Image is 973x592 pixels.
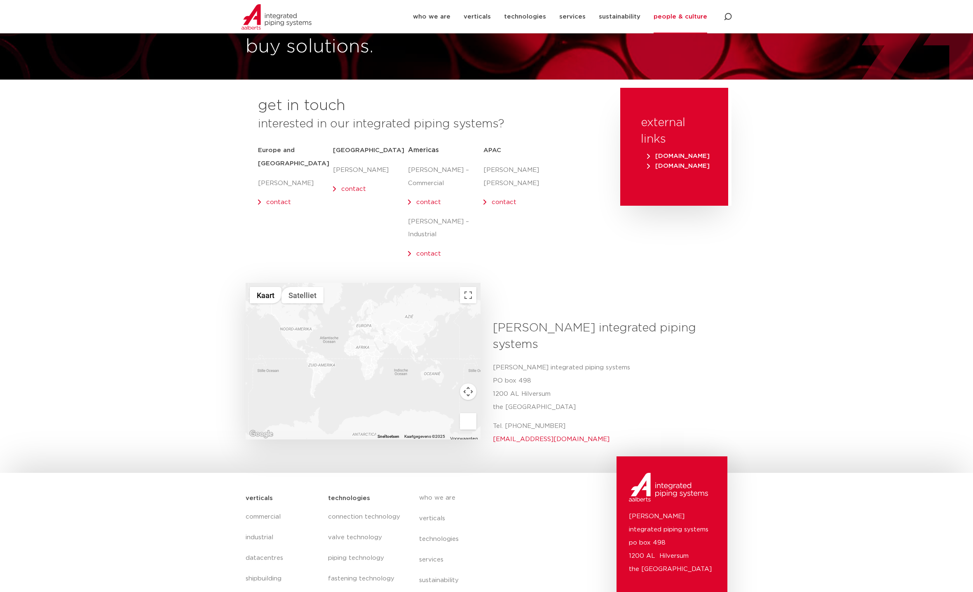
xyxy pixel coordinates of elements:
a: commercial [246,507,320,527]
button: Sneltoetsen [377,434,399,439]
button: Satellietbeelden tonen [281,287,324,303]
a: contact [492,199,516,205]
a: contact [416,251,441,257]
a: [EMAIL_ADDRESS][DOMAIN_NAME] [493,436,610,442]
h3: interested in our integrated piping systems? [258,116,600,132]
a: Dit gebied openen in Google Maps (er wordt een nieuw venster geopend) [248,429,275,439]
a: [DOMAIN_NAME] [645,153,712,159]
a: datacentres [246,548,320,569]
h1: don't just buy products, buy solutions. [246,7,483,60]
a: [DOMAIN_NAME] [645,163,712,169]
p: [PERSON_NAME] [PERSON_NAME] [483,164,558,190]
p: [PERSON_NAME] [258,177,333,190]
button: Weergave op volledig scherm aan- of uitzetten [460,287,476,303]
h5: APAC [483,144,558,157]
h3: [PERSON_NAME] integrated piping systems [493,320,722,353]
a: contact [341,186,366,192]
a: contact [416,199,441,205]
a: shipbuilding [246,569,320,589]
a: who we are [419,488,570,508]
h3: external links [641,115,708,148]
a: Voorwaarden (wordt geopend in een nieuw tabblad) [450,437,478,441]
span: Kaartgegevens ©2025 [404,434,445,439]
a: valve technology [328,527,402,548]
h2: get in touch [258,96,345,116]
a: fastening technology [328,569,402,589]
img: Google [248,429,275,439]
h5: verticals [246,492,273,505]
p: [PERSON_NAME] – Industrial [408,215,483,242]
p: [PERSON_NAME] integrated piping systems PO box 498 1200 AL Hilversum the [GEOGRAPHIC_DATA] [493,361,722,414]
p: [PERSON_NAME] – Commercial [408,164,483,190]
h5: technologies [328,492,370,505]
a: piping technology [328,548,402,569]
a: sustainability [419,570,570,591]
a: industrial [246,527,320,548]
span: [DOMAIN_NAME] [647,153,710,159]
a: verticals [419,508,570,529]
a: connection technology [328,507,402,527]
strong: Europe and [GEOGRAPHIC_DATA] [258,147,329,167]
nav: Menu [328,507,402,589]
button: Bedieningsopties voor de kaartweergave [460,383,476,400]
p: [PERSON_NAME] integrated piping systems po box 498 1200 AL Hilversum the [GEOGRAPHIC_DATA] [629,510,715,576]
h5: [GEOGRAPHIC_DATA] [333,144,408,157]
a: contact [266,199,291,205]
a: services [419,550,570,570]
p: Tel. [PHONE_NUMBER] [493,420,722,446]
p: [PERSON_NAME] [333,164,408,177]
button: Stratenkaart tonen [250,287,281,303]
a: technologies [419,529,570,550]
span: [DOMAIN_NAME] [647,163,710,169]
button: Sleep Pegman de kaart op om Street View te openen [460,413,476,430]
span: Americas [408,147,439,153]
